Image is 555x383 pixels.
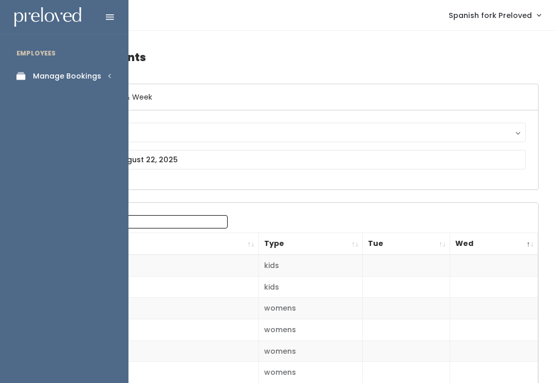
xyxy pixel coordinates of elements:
[52,43,539,71] h4: Booth Discounts
[450,233,538,255] th: Wed: activate to sort column descending
[258,276,363,298] td: kids
[97,215,228,228] input: Search:
[258,298,363,319] td: womens
[258,233,363,255] th: Type: activate to sort column ascending
[449,10,532,21] span: Spanish fork Preloved
[258,255,363,276] td: kids
[59,215,228,228] label: Search:
[65,123,526,142] button: Spanish Fork
[258,340,363,362] td: womens
[53,84,538,110] h6: Select Location & Week
[363,233,450,255] th: Tue: activate to sort column ascending
[53,255,258,276] td: 11
[53,340,258,362] td: 44
[75,127,516,138] div: Spanish Fork
[438,4,551,26] a: Spanish fork Preloved
[65,150,526,169] input: August 16 - August 22, 2025
[53,233,258,255] th: Booth Number: activate to sort column ascending
[53,319,258,341] td: 41
[33,71,101,82] div: Manage Bookings
[14,7,81,27] img: preloved logo
[53,298,258,319] td: 25
[258,319,363,341] td: womens
[53,276,258,298] td: 19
